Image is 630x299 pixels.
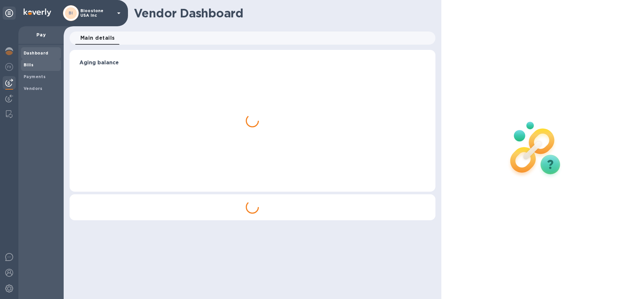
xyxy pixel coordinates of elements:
[24,51,49,55] b: Dashboard
[134,6,431,20] h1: Vendor Dashboard
[80,9,113,18] p: Bloostone USA Inc
[3,7,16,20] div: Unpin categories
[24,74,46,79] b: Payments
[24,62,33,67] b: Bills
[24,9,51,16] img: Logo
[69,11,73,15] b: BI
[24,86,43,91] b: Vendors
[24,32,58,38] p: Pay
[5,63,13,71] img: Foreign exchange
[79,60,426,66] h3: Aging balance
[80,33,115,43] span: Main details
